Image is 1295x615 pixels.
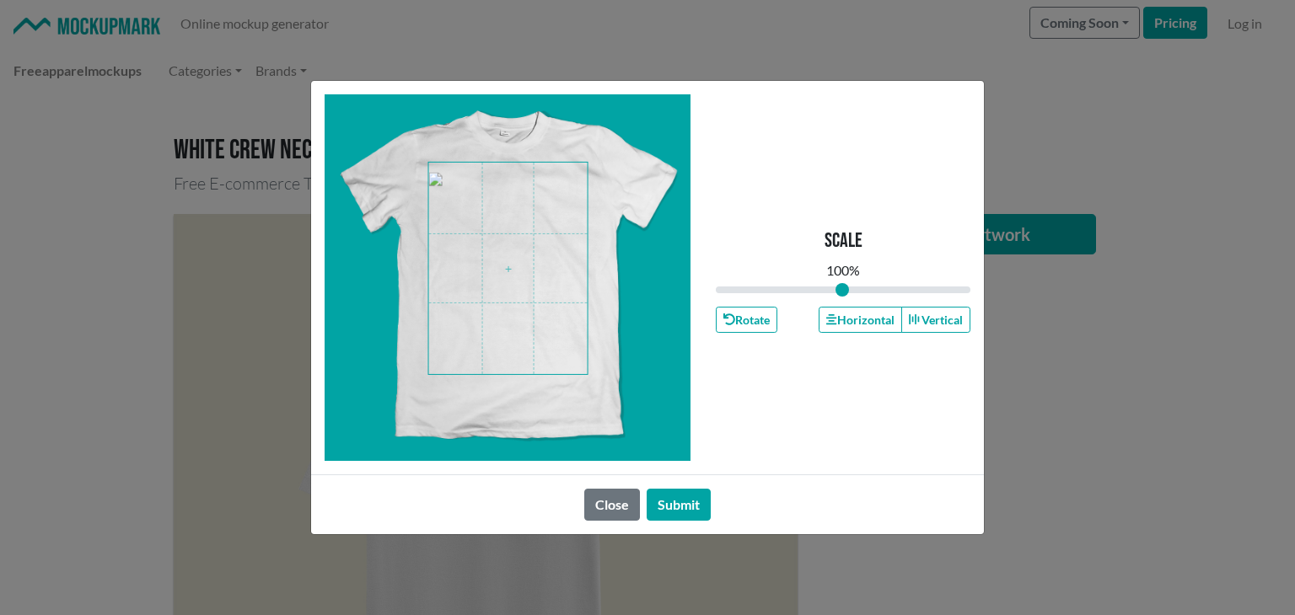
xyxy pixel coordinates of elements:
p: Scale [825,229,862,254]
button: Submit [647,489,711,521]
button: Rotate [716,307,777,333]
button: Vertical [901,307,970,333]
button: Horizontal [819,307,901,333]
button: Close [584,489,640,521]
div: 100 % [826,260,860,281]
